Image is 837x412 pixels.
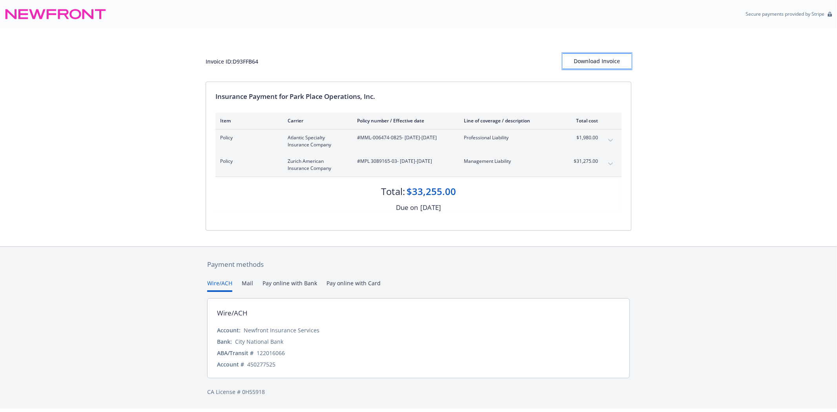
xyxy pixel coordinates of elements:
div: Insurance Payment for Park Place Operations, Inc. [215,91,622,102]
span: $1,980.00 [569,134,598,141]
div: City National Bank [235,337,283,346]
span: Atlantic Specialty Insurance Company [288,134,345,148]
div: Download Invoice [563,54,631,69]
div: Bank: [217,337,232,346]
div: Newfront Insurance Services [244,326,319,334]
span: Management Liability [464,158,556,165]
span: $31,275.00 [569,158,598,165]
div: $33,255.00 [407,185,456,198]
div: Line of coverage / description [464,117,556,124]
p: Secure payments provided by Stripe [746,11,824,17]
div: 450277525 [247,360,275,368]
button: Download Invoice [563,53,631,69]
div: Due on [396,202,418,213]
span: Zurich American Insurance Company [288,158,345,172]
div: PolicyZurich American Insurance Company#MPL 3089165-03- [DATE]-[DATE]Management Liability$31,275.... [215,153,622,177]
div: [DATE] [420,202,441,213]
span: Policy [220,134,275,141]
button: Wire/ACH [207,279,232,292]
div: Invoice ID: D93FFB64 [206,57,258,66]
button: Pay online with Bank [263,279,317,292]
button: expand content [604,158,617,170]
button: Pay online with Card [326,279,381,292]
div: Payment methods [207,259,630,270]
div: Account: [217,326,241,334]
div: Total: [381,185,405,198]
button: expand content [604,134,617,147]
div: Wire/ACH [217,308,248,318]
div: Account # [217,360,244,368]
div: Carrier [288,117,345,124]
span: #MPL 3089165-03 - [DATE]-[DATE] [357,158,451,165]
div: CA License # 0H55918 [207,388,630,396]
span: Policy [220,158,275,165]
button: Mail [242,279,253,292]
span: Professional Liability [464,134,556,141]
div: Item [220,117,275,124]
div: 122016066 [257,349,285,357]
div: ABA/Transit # [217,349,253,357]
div: Total cost [569,117,598,124]
div: PolicyAtlantic Specialty Insurance Company#MML-006474-0825- [DATE]-[DATE]Professional Liability$1... [215,129,622,153]
div: Policy number / Effective date [357,117,451,124]
span: #MML-006474-0825 - [DATE]-[DATE] [357,134,451,141]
